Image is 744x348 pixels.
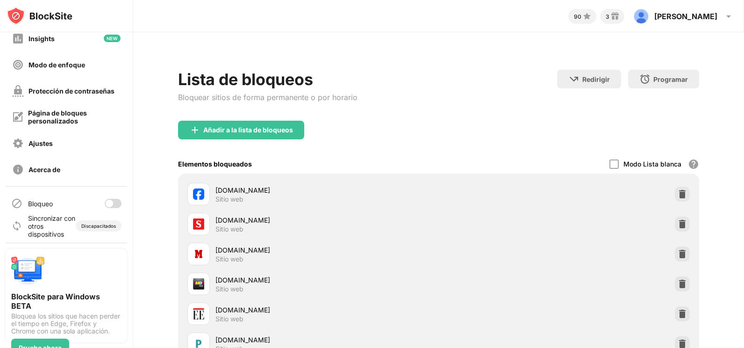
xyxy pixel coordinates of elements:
img: focus-off.svg [12,59,24,71]
div: Sitio web [215,315,243,323]
div: Insights [29,35,55,43]
img: push-desktop.svg [11,254,45,288]
div: Página de bloques personalizados [28,109,121,125]
div: Sincronizar con otros dispositivos [28,214,76,238]
div: Programar [653,75,688,83]
img: favicons [193,218,204,230]
div: [DOMAIN_NAME] [215,185,439,195]
div: Sitio web [215,225,243,233]
div: [DOMAIN_NAME] [215,335,439,345]
img: AAuE7mDIcqcQNIQtg67PZbEXaR9tgRyPMtp3w40EXM0j [634,9,649,24]
img: favicons [193,278,204,290]
div: Bloquear sitios de forma permanente o por horario [178,93,358,102]
div: Acerca de [29,166,60,174]
div: Redirigir [582,75,610,83]
div: Sitio web [215,195,243,203]
img: favicons [193,248,204,260]
div: Modo Lista blanca [623,160,681,168]
div: 3 [606,13,609,20]
div: Bloquea los sitios que hacen perder el tiempo en Edge, Firefox y Chrome con una sola aplicación. [11,312,122,335]
img: customize-block-page-off.svg [12,111,23,123]
img: about-off.svg [12,164,24,175]
div: [DOMAIN_NAME] [215,245,439,255]
img: settings-off.svg [12,138,24,149]
img: points-small.svg [581,11,593,22]
div: BlockSite para Windows BETA [11,292,122,311]
div: Discapacitados [81,223,116,229]
img: insights-off.svg [12,33,24,44]
div: Modo de enfoque [29,61,85,69]
div: 90 [574,13,581,20]
img: sync-icon.svg [11,220,22,232]
div: Elementos bloqueados [178,160,252,168]
div: Bloqueo [28,200,53,208]
img: favicons [193,308,204,319]
div: Sitio web [215,255,243,263]
img: password-protection-off.svg [12,85,24,97]
div: Añadir a la lista de bloqueos [203,126,293,134]
div: Protección de contraseñas [29,87,114,95]
img: logo-blocksite.svg [7,7,72,25]
img: new-icon.svg [104,35,121,42]
div: [DOMAIN_NAME] [215,215,439,225]
div: [DOMAIN_NAME] [215,305,439,315]
div: Ajustes [29,139,53,147]
img: favicons [193,188,204,200]
div: Lista de bloqueos [178,70,358,89]
img: reward-small.svg [609,11,621,22]
div: [DOMAIN_NAME] [215,275,439,285]
div: Sitio web [215,285,243,293]
div: [PERSON_NAME] [654,12,717,21]
img: blocking-icon.svg [11,198,22,209]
